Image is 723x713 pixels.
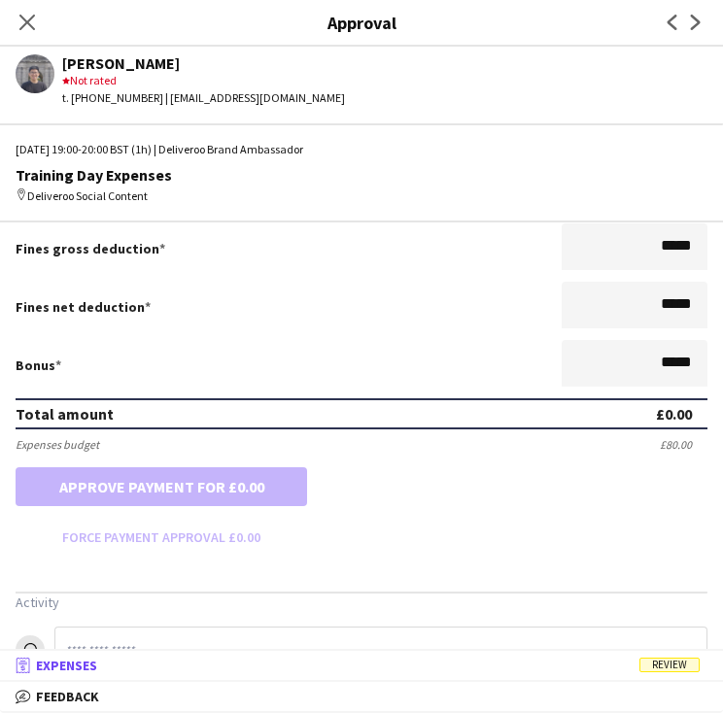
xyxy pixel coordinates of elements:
div: t. [PHONE_NUMBER] | [EMAIL_ADDRESS][DOMAIN_NAME] [62,89,345,107]
h3: Activity [16,594,707,611]
div: Total amount [16,404,114,424]
div: £0.00 [656,404,692,424]
div: £80.00 [660,437,707,452]
div: Training Day Expenses [16,166,707,184]
div: Not rated [62,72,345,89]
span: Review [639,658,700,672]
label: Fines net deduction [16,298,151,316]
label: Bonus [16,356,61,374]
div: [PERSON_NAME] [62,54,345,72]
label: Fines gross deduction [16,240,165,257]
div: Expenses budget [16,437,99,452]
div: [DATE] 19:00-20:00 BST (1h) | Deliveroo Brand Ambassador [16,141,707,158]
span: Feedback [36,688,99,705]
div: Deliveroo Social Content [16,187,707,205]
span: Expenses [36,657,97,674]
